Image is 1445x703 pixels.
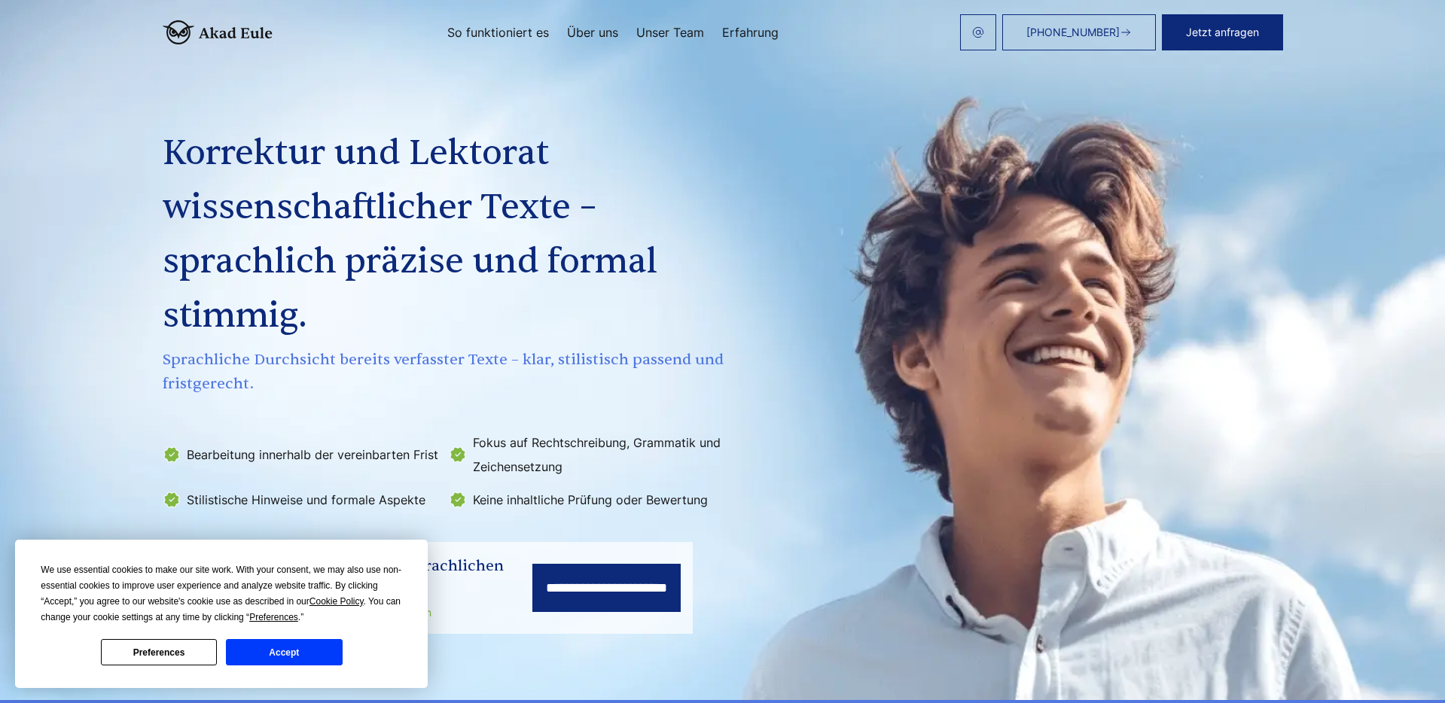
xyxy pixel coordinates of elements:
li: Bearbeitung innerhalb der vereinbarten Frist [163,431,440,479]
a: Über uns [567,26,618,38]
a: So funktioniert es [447,26,549,38]
button: Accept [226,639,342,665]
button: Jetzt anfragen [1162,14,1283,50]
a: [PHONE_NUMBER] [1002,14,1156,50]
li: Keine inhaltliche Prüfung oder Bewertung [449,488,726,512]
li: Stilistische Hinweise und formale Aspekte [163,488,440,512]
span: Preferences [249,612,298,622]
span: Cookie Policy [309,596,364,607]
button: Preferences [101,639,217,665]
img: email [972,26,984,38]
div: Cookie Consent Prompt [15,540,428,688]
a: Erfahrung [722,26,779,38]
div: We use essential cookies to make our site work. With your consent, we may also use non-essential ... [41,562,402,625]
a: Unser Team [636,26,704,38]
img: logo [163,20,273,44]
span: [PHONE_NUMBER] [1026,26,1120,38]
span: Sprachliche Durchsicht bereits verfasster Texte – klar, stilistisch passend und fristgerecht. [163,348,729,396]
h1: Korrektur und Lektorat wissenschaftlicher Texte – sprachlich präzise und formal stimmig. [163,126,729,343]
li: Fokus auf Rechtschreibung, Grammatik und Zeichensetzung [449,431,726,479]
